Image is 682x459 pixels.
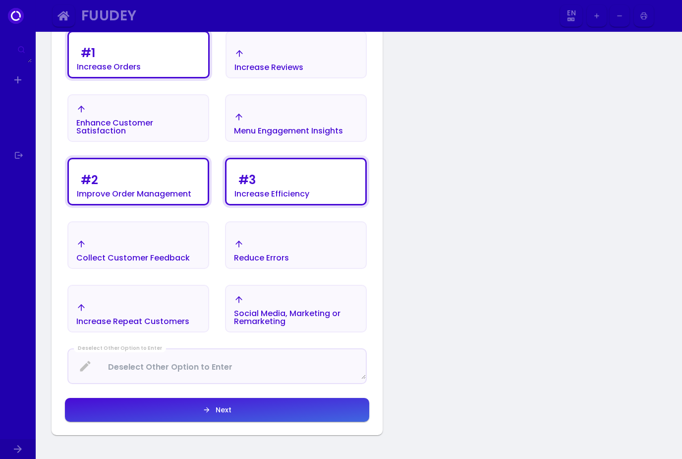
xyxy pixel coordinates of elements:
div: # 3 [238,174,256,186]
div: Collect Customer Feedback [76,254,190,262]
button: Social Media, Marketing or Remarketing [225,285,367,332]
button: Increase Reviews [226,31,367,78]
div: Reduce Errors [234,254,289,262]
button: #2Improve Order Management [67,158,209,205]
div: Enhance Customer Satisfaction [76,119,200,135]
div: Social Media, Marketing or Remarketing [234,310,358,326]
div: Increase Efficiency [234,190,309,198]
button: #1Increase Orders [67,31,210,78]
button: Fuudey [77,5,557,27]
button: Reduce Errors [225,221,367,269]
div: Menu Engagement Insights [234,127,343,135]
button: Increase Repeat Customers [67,285,209,332]
div: Increase Repeat Customers [76,318,189,326]
div: Fuudey [81,10,547,21]
button: Collect Customer Feedback [67,221,209,269]
button: Menu Engagement Insights [225,94,367,142]
button: Next [65,398,369,422]
div: Deselect Other Option to Enter [74,344,166,352]
div: Increase Orders [77,63,141,71]
div: Next [211,406,231,413]
button: #3Increase Efficiency [225,158,367,205]
div: # 2 [81,174,98,186]
div: # 1 [81,47,95,59]
div: Increase Reviews [234,64,303,71]
img: Image [657,8,673,24]
div: Improve Order Management [77,190,191,198]
button: Enhance Customer Satisfaction [67,94,209,142]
